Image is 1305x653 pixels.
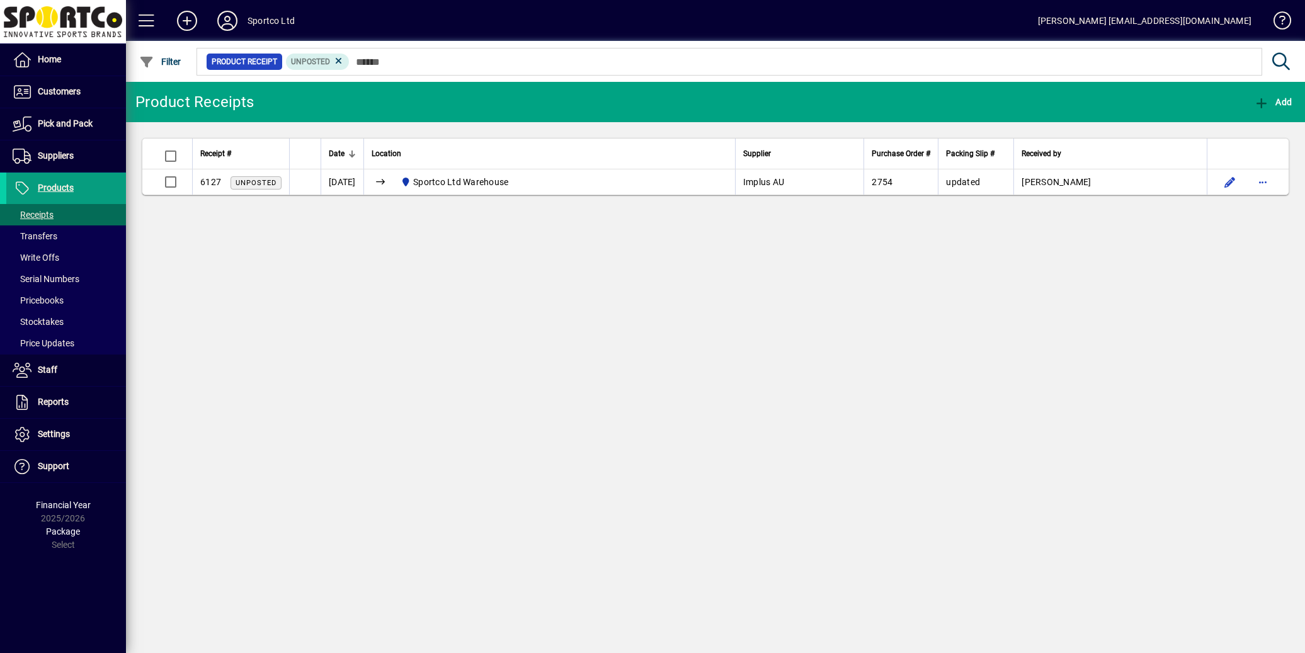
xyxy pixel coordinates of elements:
[372,147,401,161] span: Location
[6,332,126,354] a: Price Updates
[6,140,126,172] a: Suppliers
[6,225,126,247] a: Transfers
[200,177,221,187] span: 6127
[372,147,727,161] div: Location
[321,169,363,195] td: [DATE]
[38,150,74,161] span: Suppliers
[38,86,81,96] span: Customers
[6,76,126,108] a: Customers
[200,147,282,161] div: Receipt #
[946,147,994,161] span: Packing Slip #
[135,92,254,112] div: Product Receipts
[872,147,930,161] span: Purchase Order #
[13,210,54,220] span: Receipts
[6,311,126,332] a: Stocktakes
[13,253,59,263] span: Write Offs
[1220,172,1240,192] button: Edit
[6,419,126,450] a: Settings
[13,295,64,305] span: Pricebooks
[38,118,93,128] span: Pick and Pack
[396,174,514,190] span: Sportco Ltd Warehouse
[212,55,277,68] span: Product Receipt
[6,268,126,290] a: Serial Numbers
[6,451,126,482] a: Support
[207,9,248,32] button: Profile
[946,177,980,187] span: updated
[248,11,295,31] div: Sportco Ltd
[38,183,74,193] span: Products
[743,147,857,161] div: Supplier
[6,387,126,418] a: Reports
[38,461,69,471] span: Support
[46,526,80,537] span: Package
[1022,147,1199,161] div: Received by
[38,54,61,64] span: Home
[139,57,181,67] span: Filter
[6,108,126,140] a: Pick and Pack
[6,247,126,268] a: Write Offs
[743,147,771,161] span: Supplier
[13,231,57,241] span: Transfers
[872,177,892,187] span: 2754
[1264,3,1289,43] a: Knowledge Base
[413,177,508,187] span: Sportco Ltd Warehouse
[38,365,57,375] span: Staff
[946,147,1006,161] div: Packing Slip #
[291,57,330,66] span: Unposted
[1038,11,1251,31] div: [PERSON_NAME] [EMAIL_ADDRESS][DOMAIN_NAME]
[200,147,231,161] span: Receipt #
[1022,177,1091,187] span: [PERSON_NAME]
[13,274,79,284] span: Serial Numbers
[136,50,185,73] button: Filter
[6,290,126,311] a: Pricebooks
[36,500,91,510] span: Financial Year
[6,355,126,386] a: Staff
[236,179,276,187] span: Unposted
[13,317,64,327] span: Stocktakes
[38,429,70,439] span: Settings
[1254,97,1292,107] span: Add
[1022,147,1061,161] span: Received by
[1253,172,1273,192] button: More options
[1251,91,1295,113] button: Add
[286,54,350,70] mat-chip: Product Movement Status: Unposted
[38,397,69,407] span: Reports
[6,204,126,225] a: Receipts
[743,177,784,187] span: Implus AU
[13,338,74,348] span: Price Updates
[6,44,126,76] a: Home
[329,147,345,161] span: Date
[329,147,356,161] div: Date
[167,9,207,32] button: Add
